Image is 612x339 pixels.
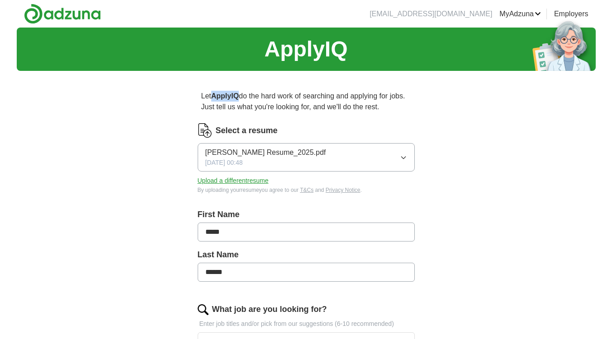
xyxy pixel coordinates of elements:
[198,209,415,221] label: First Name
[198,249,415,261] label: Last Name
[24,4,101,24] img: Adzuna logo
[264,33,347,65] h1: ApplyIQ
[198,143,415,172] button: [PERSON_NAME] Resume_2025.pdf[DATE] 00:48
[198,87,415,116] p: Let do the hard work of searching and applying for jobs. Just tell us what you're looking for, an...
[370,9,492,19] li: [EMAIL_ADDRESS][DOMAIN_NAME]
[300,187,313,193] a: T&Cs
[554,9,588,19] a: Employers
[205,147,326,158] span: [PERSON_NAME] Resume_2025.pdf
[205,158,243,167] span: [DATE] 00:48
[499,9,541,19] a: MyAdzuna
[198,176,269,186] button: Upload a differentresume
[198,319,415,329] p: Enter job titles and/or pick from our suggestions (6-10 recommended)
[198,304,209,315] img: search.png
[326,187,361,193] a: Privacy Notice
[216,125,278,137] label: Select a resume
[212,303,327,316] label: What job are you looking for?
[198,186,415,194] div: By uploading your resume you agree to our and .
[211,92,239,100] strong: ApplyIQ
[198,123,212,138] img: CV Icon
